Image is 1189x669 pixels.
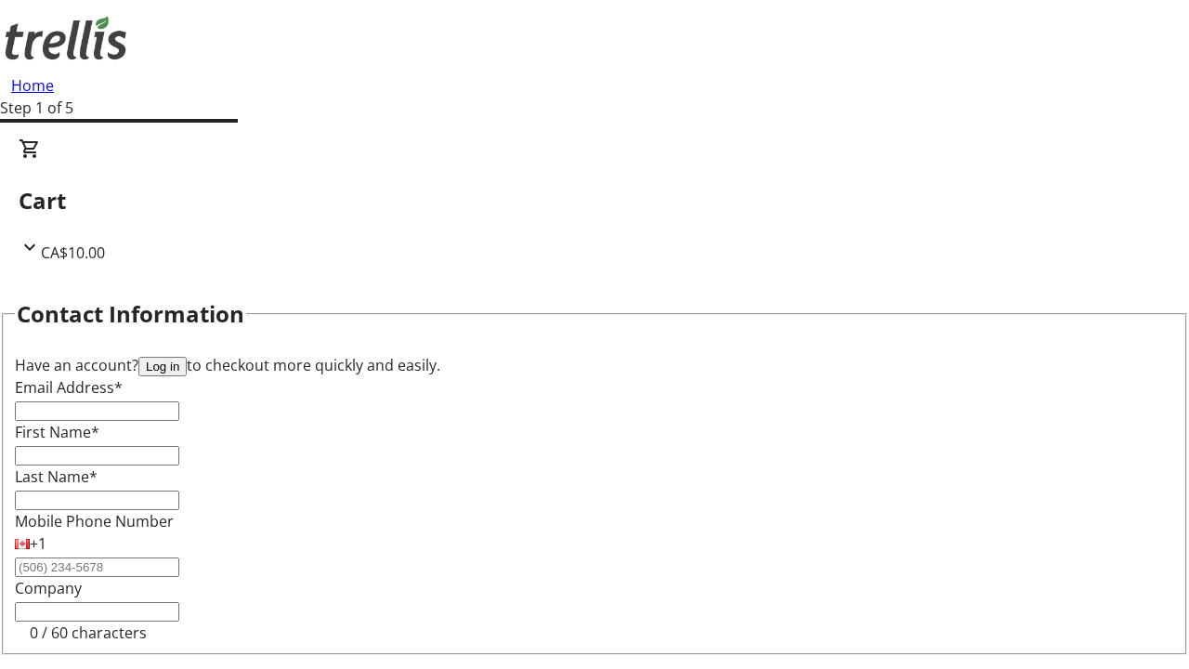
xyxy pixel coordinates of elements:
tr-character-limit: 0 / 60 characters [30,623,147,643]
h2: Contact Information [17,297,244,331]
label: Email Address* [15,377,123,398]
label: Company [15,578,82,598]
input: (506) 234-5678 [15,557,179,577]
h2: Cart [19,184,1170,217]
div: CartCA$10.00 [19,138,1170,264]
button: Log in [138,357,187,376]
label: First Name* [15,422,99,442]
label: Last Name* [15,466,98,487]
div: Have an account? to checkout more quickly and easily. [15,354,1174,376]
label: Mobile Phone Number [15,511,174,531]
span: CA$10.00 [41,243,105,263]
